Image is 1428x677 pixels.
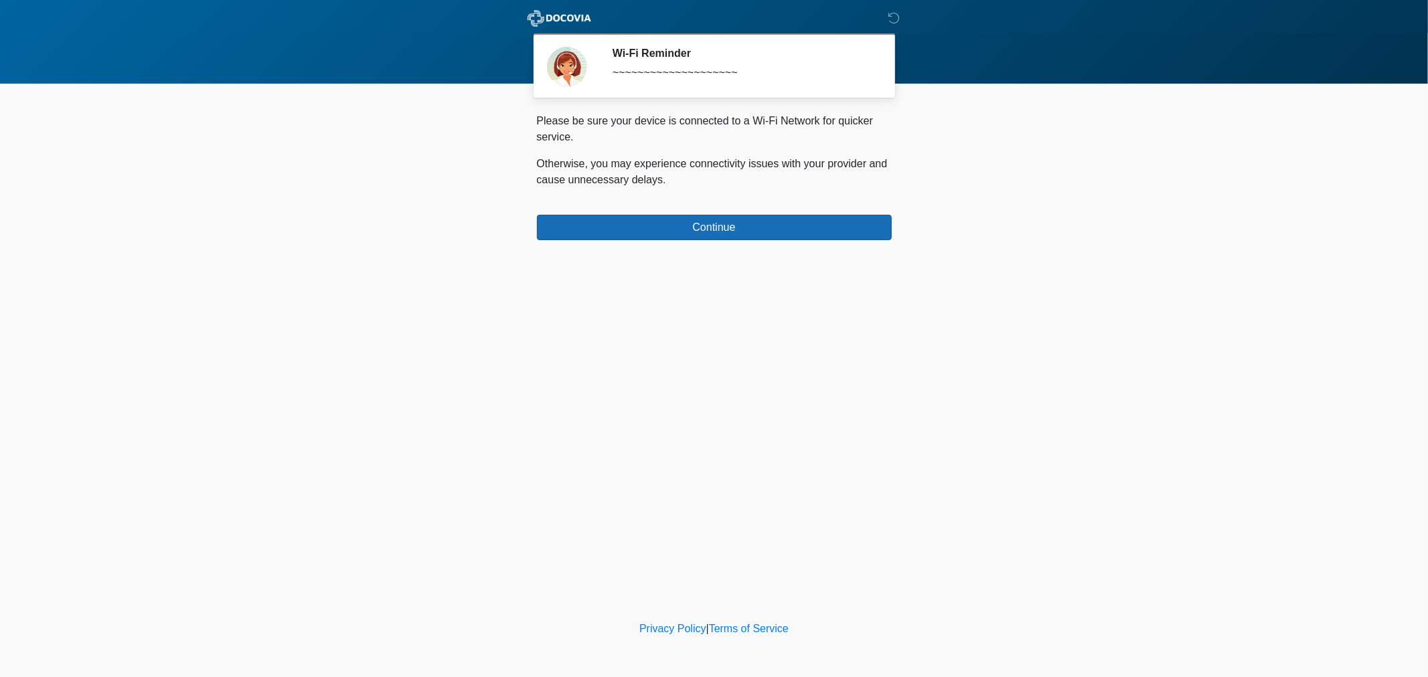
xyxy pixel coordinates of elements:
[524,10,595,27] img: ABC Med Spa- GFEase Logo
[537,215,892,240] button: Continue
[706,623,709,634] a: |
[663,174,665,185] span: .
[639,623,706,634] a: Privacy Policy
[613,65,872,81] div: ~~~~~~~~~~~~~~~~~~~~
[709,623,789,634] a: Terms of Service
[547,47,587,87] img: Agent Avatar
[537,156,892,188] p: Otherwise, you may experience connectivity issues with your provider and cause unnecessary delays
[613,47,872,60] h2: Wi-Fi Reminder
[537,113,892,145] p: Please be sure your device is connected to a Wi-Fi Network for quicker service.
